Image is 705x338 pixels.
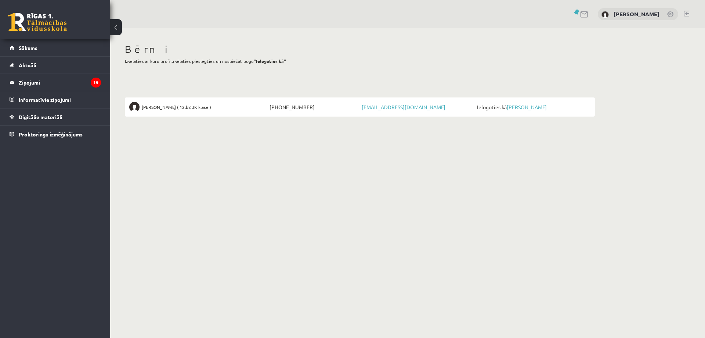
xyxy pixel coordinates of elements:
b: "Ielogoties kā" [254,58,286,64]
legend: Ziņojumi [19,74,101,91]
span: Aktuāli [19,62,36,68]
a: [EMAIL_ADDRESS][DOMAIN_NAME] [362,104,445,110]
a: Aktuāli [10,57,101,74]
a: [PERSON_NAME] [614,10,659,18]
span: [PHONE_NUMBER] [268,102,360,112]
a: Rīgas 1. Tālmācības vidusskola [8,13,67,31]
i: 19 [91,78,101,88]
a: Digitālie materiāli [10,108,101,125]
h1: Bērni [125,43,595,56]
legend: Informatīvie ziņojumi [19,91,101,108]
a: Ziņojumi19 [10,74,101,91]
p: Izvēlaties ar kuru profilu vēlaties pieslēgties un nospiežat pogu [125,58,595,64]
span: [PERSON_NAME] ( 12.b2 JK klase ) [142,102,211,112]
img: Tīna Elizabete Klipa [129,102,140,112]
span: Proktoringa izmēģinājums [19,131,83,138]
span: Sākums [19,45,37,51]
a: Informatīvie ziņojumi [10,91,101,108]
span: Digitālie materiāli [19,114,62,120]
span: Ielogoties kā [475,102,590,112]
img: Inga Klipa [601,11,609,18]
a: Proktoringa izmēģinājums [10,126,101,143]
a: [PERSON_NAME] [507,104,547,110]
a: Sākums [10,39,101,56]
